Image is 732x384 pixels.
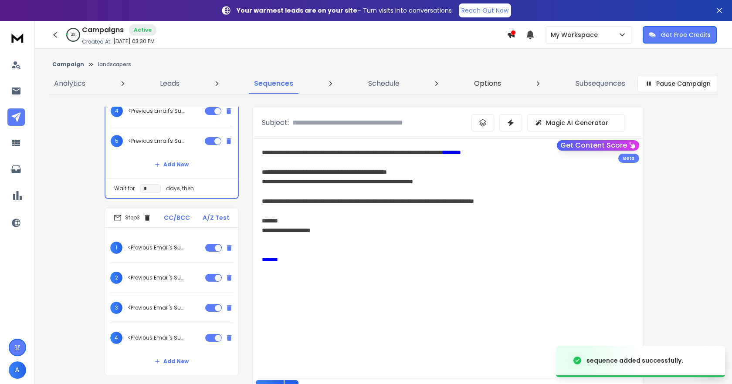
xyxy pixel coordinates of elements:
button: Pause Campaign [637,75,718,92]
span: 4 [111,105,123,117]
p: Sequences [254,78,293,89]
p: Analytics [54,78,85,89]
p: [DATE] 03:30 PM [113,38,155,45]
p: Schedule [368,78,400,89]
p: Subsequences [576,78,625,89]
span: 1 [110,242,122,254]
a: Leads [155,73,185,94]
div: Active [129,24,156,36]
a: Sequences [249,73,298,94]
p: Magic AI Generator [546,118,608,127]
p: landscapers [98,61,131,68]
p: Options [474,78,501,89]
p: <Previous Email's Subject> [128,304,183,311]
button: A [9,361,26,379]
button: Add New [148,353,196,370]
p: 3 % [71,32,75,37]
p: – Turn visits into conversations [237,6,452,15]
p: A/Z Test [203,213,230,222]
a: Schedule [363,73,405,94]
button: Magic AI Generator [527,114,625,131]
li: Step3CC/BCCA/Z Test1<Previous Email's Subject>2<Previous Email's Subject>3<Previous Email's Subje... [105,208,239,376]
a: Subsequences [570,73,630,94]
p: Subject: [262,118,289,128]
p: Created At: [82,38,112,45]
a: Reach Out Now [459,3,511,17]
p: days, then [166,185,194,192]
p: <Previous Email's Subject> [128,244,183,251]
a: Analytics [49,73,91,94]
p: Wait for [114,185,135,192]
p: <Previous Email's Subject> [128,108,184,115]
div: Step 3 [114,214,151,222]
p: Get Free Credits [661,30,711,39]
p: Leads [160,78,180,89]
button: Get Free Credits [643,26,717,44]
p: My Workspace [551,30,601,39]
img: logo [9,30,26,46]
strong: Your warmest leads are on your site [237,6,357,15]
span: 3 [110,302,122,314]
div: Beta [618,154,639,163]
button: Get Content Score [557,140,639,151]
span: 5 [111,135,123,147]
a: Options [469,73,506,94]
button: Add New [148,156,196,173]
span: 2 [110,272,122,284]
button: Campaign [52,61,84,68]
p: <Previous Email's Subject> [128,274,183,281]
p: CC/BCC [164,213,190,222]
p: <Previous Email's Subject> [128,138,184,145]
span: 4 [110,332,122,344]
p: Reach Out Now [461,6,508,15]
p: <Previous Email's Subject> [128,334,183,341]
h1: Campaigns [82,25,124,35]
div: sequence added successfully. [586,356,683,365]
